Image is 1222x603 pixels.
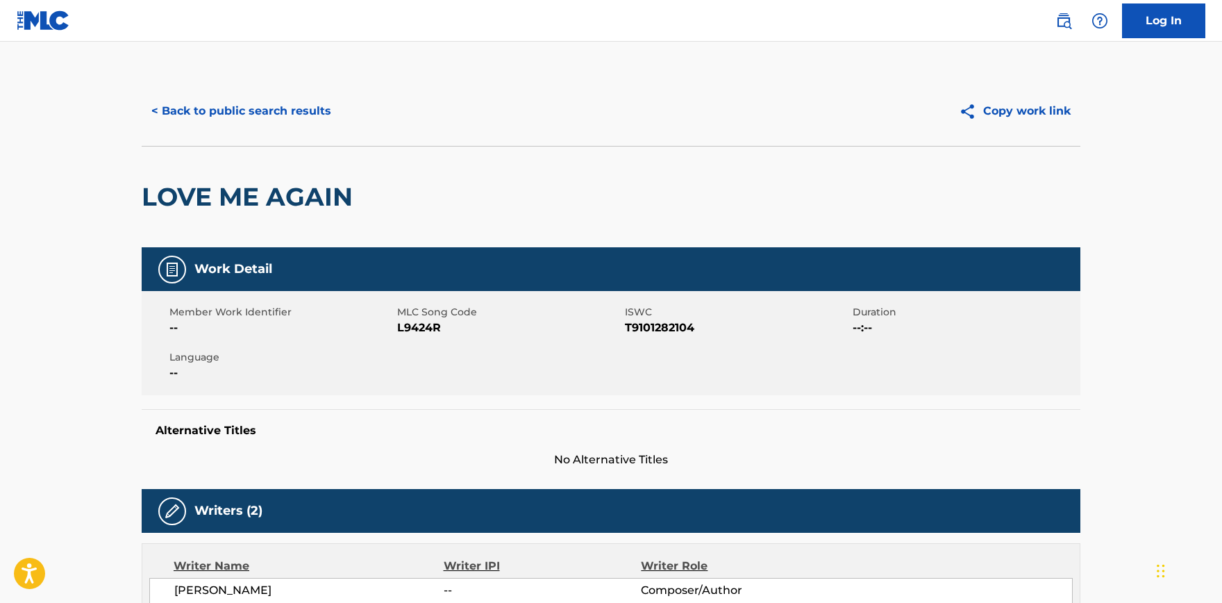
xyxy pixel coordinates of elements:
span: ISWC [625,305,849,320]
span: L9424R [397,320,621,336]
span: -- [444,582,641,599]
div: Writer IPI [444,558,642,575]
img: Copy work link [959,103,983,120]
span: Member Work Identifier [169,305,394,320]
iframe: Chat Widget [1153,536,1222,603]
h5: Alternative Titles [156,424,1066,438]
span: MLC Song Code [397,305,621,320]
span: No Alternative Titles [142,452,1080,468]
img: Writers [164,503,181,520]
span: [PERSON_NAME] [174,582,444,599]
button: Copy work link [949,94,1080,129]
span: Composer/Author [641,582,821,599]
h2: LOVE ME AGAIN [142,181,360,213]
h5: Work Detail [194,261,272,277]
div: Writer Name [174,558,444,575]
span: -- [169,365,394,381]
h5: Writers (2) [194,503,262,519]
span: Duration [853,305,1077,320]
img: MLC Logo [17,10,70,31]
div: Drag [1157,550,1165,592]
span: -- [169,320,394,336]
a: Public Search [1050,7,1078,35]
iframe: Resource Center [1183,390,1222,505]
button: < Back to public search results [142,94,341,129]
div: Help [1086,7,1114,35]
div: Writer Role [641,558,821,575]
img: Work Detail [164,261,181,278]
a: Log In [1122,3,1205,38]
img: help [1091,13,1108,29]
span: --:-- [853,320,1077,336]
span: T9101282104 [625,320,849,336]
img: search [1055,13,1072,29]
span: Language [169,350,394,365]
